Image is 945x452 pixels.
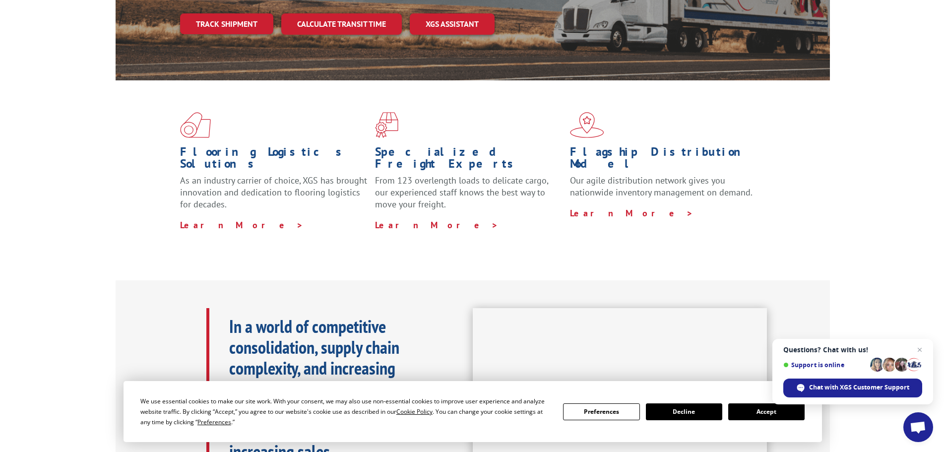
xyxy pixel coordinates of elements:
[375,175,563,219] p: From 123 overlength loads to delicate cargo, our experienced staff knows the best way to move you...
[809,383,909,392] span: Chat with XGS Customer Support
[396,407,433,416] span: Cookie Policy
[197,418,231,426] span: Preferences
[783,346,922,354] span: Questions? Chat with us!
[903,412,933,442] div: Open chat
[646,403,722,420] button: Decline
[375,146,563,175] h1: Specialized Freight Experts
[375,112,398,138] img: xgs-icon-focused-on-flooring-red
[410,13,495,35] a: XGS ASSISTANT
[570,112,604,138] img: xgs-icon-flagship-distribution-model-red
[375,219,499,231] a: Learn More >
[180,112,211,138] img: xgs-icon-total-supply-chain-intelligence-red
[728,403,805,420] button: Accept
[783,379,922,397] div: Chat with XGS Customer Support
[570,207,693,219] a: Learn More >
[180,13,273,34] a: Track shipment
[140,396,551,427] div: We use essential cookies to make our site work. With your consent, we may also use non-essential ...
[180,146,368,175] h1: Flooring Logistics Solutions
[124,381,822,442] div: Cookie Consent Prompt
[914,344,926,356] span: Close chat
[570,175,753,198] span: Our agile distribution network gives you nationwide inventory management on demand.
[563,403,639,420] button: Preferences
[570,146,757,175] h1: Flagship Distribution Model
[783,361,867,369] span: Support is online
[281,13,402,35] a: Calculate transit time
[180,175,367,210] span: As an industry carrier of choice, XGS has brought innovation and dedication to flooring logistics...
[180,219,304,231] a: Learn More >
